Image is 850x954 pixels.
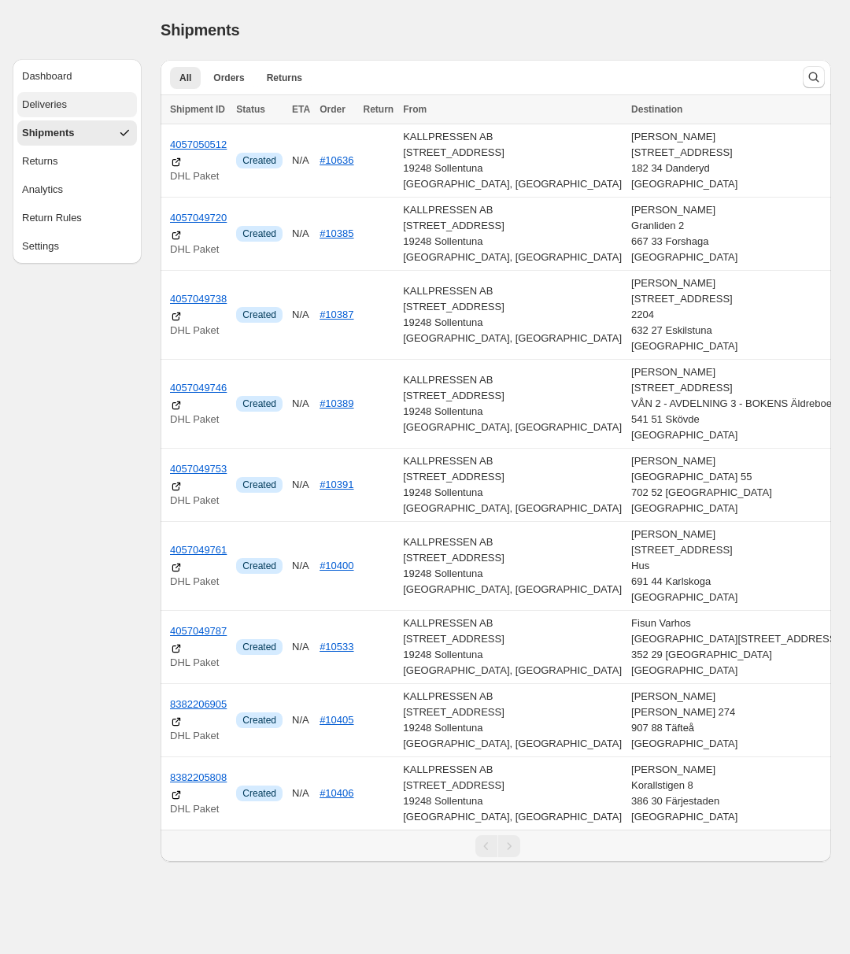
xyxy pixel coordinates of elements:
div: Shipments [22,125,74,141]
p: DHL Paket [170,728,227,744]
td: N/A [287,449,315,522]
p: DHL Paket [170,493,227,508]
span: Created [242,397,276,410]
div: [PERSON_NAME] [STREET_ADDRESS] 2204 632 27 Eskilstuna [GEOGRAPHIC_DATA] [631,275,849,354]
div: KALLPRESSEN AB [STREET_ADDRESS] 19248 Sollentuna [GEOGRAPHIC_DATA], [GEOGRAPHIC_DATA] [403,534,622,597]
button: Shipments [17,120,137,146]
button: Search and filter results [803,66,825,88]
a: 8382205808 [170,770,227,786]
button: Dashboard [17,64,137,89]
div: [PERSON_NAME] [STREET_ADDRESS] VÅN 2 - AVDELNING 3 - BOKENS Äldreboende 541 51 Skövde [GEOGRAPHIC... [631,364,849,443]
div: KALLPRESSEN AB [STREET_ADDRESS] 19248 Sollentuna [GEOGRAPHIC_DATA], [GEOGRAPHIC_DATA] [403,129,622,192]
p: DHL Paket [170,801,227,817]
div: Settings [22,238,59,254]
button: Returns [17,149,137,174]
a: #10636 [320,154,353,166]
td: N/A [287,757,315,830]
span: Created [242,714,276,727]
td: N/A [287,360,315,449]
a: #10406 [320,787,353,799]
div: KALLPRESSEN AB [STREET_ADDRESS] 19248 Sollentuna [GEOGRAPHIC_DATA], [GEOGRAPHIC_DATA] [403,453,622,516]
div: [PERSON_NAME] [STREET_ADDRESS] 182 34 Danderyd [GEOGRAPHIC_DATA] [631,129,849,192]
a: #10391 [320,479,353,490]
a: #10385 [320,227,353,239]
nav: Pagination [161,830,831,862]
a: 4057049753 [170,461,227,477]
a: 8382206905 [170,697,227,712]
div: KALLPRESSEN AB [STREET_ADDRESS] 19248 Sollentuna [GEOGRAPHIC_DATA], [GEOGRAPHIC_DATA] [403,372,622,435]
p: DHL Paket [170,655,227,671]
span: ETA [292,104,310,115]
p: DHL Paket [170,242,227,257]
span: Created [242,479,276,491]
button: Return Rules [17,205,137,231]
span: Created [242,309,276,321]
span: Return [364,104,394,115]
span: From [403,104,427,115]
span: Destination [631,104,682,115]
span: Created [242,227,276,240]
div: [PERSON_NAME] Granliden 2 667 33 Forshaga [GEOGRAPHIC_DATA] [631,202,849,265]
span: Order [320,104,346,115]
button: Analytics [17,177,137,202]
span: Status [236,104,265,115]
p: DHL Paket [170,412,227,427]
td: N/A [287,198,315,271]
a: 4057049746 [170,380,227,396]
div: Deliveries [22,97,67,113]
div: Analytics [22,182,63,198]
div: [PERSON_NAME] Korallstigen 8 386 30 Färjestaden [GEOGRAPHIC_DATA] [631,762,849,825]
td: N/A [287,271,315,360]
a: #10405 [320,714,353,726]
div: KALLPRESSEN AB [STREET_ADDRESS] 19248 Sollentuna [GEOGRAPHIC_DATA], [GEOGRAPHIC_DATA] [403,616,622,679]
a: 4057049738 [170,291,227,307]
td: N/A [287,124,315,198]
a: 4057049787 [170,623,227,639]
a: #10389 [320,397,353,409]
div: [PERSON_NAME] [GEOGRAPHIC_DATA] 55 702 52 [GEOGRAPHIC_DATA] [GEOGRAPHIC_DATA] [631,453,849,516]
a: 4057050512 [170,137,227,153]
div: Fisun Varhos [GEOGRAPHIC_DATA][STREET_ADDRESS] 352 29 [GEOGRAPHIC_DATA] [GEOGRAPHIC_DATA] [631,616,849,679]
p: DHL Paket [170,574,227,590]
span: Created [242,560,276,572]
span: Shipment ID [170,104,225,115]
td: N/A [287,522,315,611]
div: KALLPRESSEN AB [STREET_ADDRESS] 19248 Sollentuna [GEOGRAPHIC_DATA], [GEOGRAPHIC_DATA] [403,283,622,346]
div: Returns [22,153,58,169]
td: N/A [287,611,315,684]
button: Deliveries [17,92,137,117]
span: Shipments [161,21,239,39]
div: KALLPRESSEN AB [STREET_ADDRESS] 19248 Sollentuna [GEOGRAPHIC_DATA], [GEOGRAPHIC_DATA] [403,762,622,825]
span: Orders [213,72,244,84]
button: Settings [17,234,137,259]
td: N/A [287,684,315,757]
span: All [179,72,191,84]
p: DHL Paket [170,168,227,184]
div: KALLPRESSEN AB [STREET_ADDRESS] 19248 Sollentuna [GEOGRAPHIC_DATA], [GEOGRAPHIC_DATA] [403,689,622,752]
div: KALLPRESSEN AB [STREET_ADDRESS] 19248 Sollentuna [GEOGRAPHIC_DATA], [GEOGRAPHIC_DATA] [403,202,622,265]
a: 4057049761 [170,542,227,558]
a: #10533 [320,641,353,653]
a: #10387 [320,309,353,320]
a: #10400 [320,560,353,571]
div: [PERSON_NAME] [PERSON_NAME] 274 907 88 Täfteå [GEOGRAPHIC_DATA] [631,689,849,752]
a: 4057049720 [170,210,227,226]
div: Dashboard [22,68,72,84]
span: Created [242,787,276,800]
p: DHL Paket [170,323,227,338]
span: Created [242,641,276,653]
span: Created [242,154,276,167]
div: Return Rules [22,210,82,226]
span: Returns [267,72,302,84]
div: [PERSON_NAME] [STREET_ADDRESS] Hus 691 44 Karlskoga [GEOGRAPHIC_DATA] [631,527,849,605]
